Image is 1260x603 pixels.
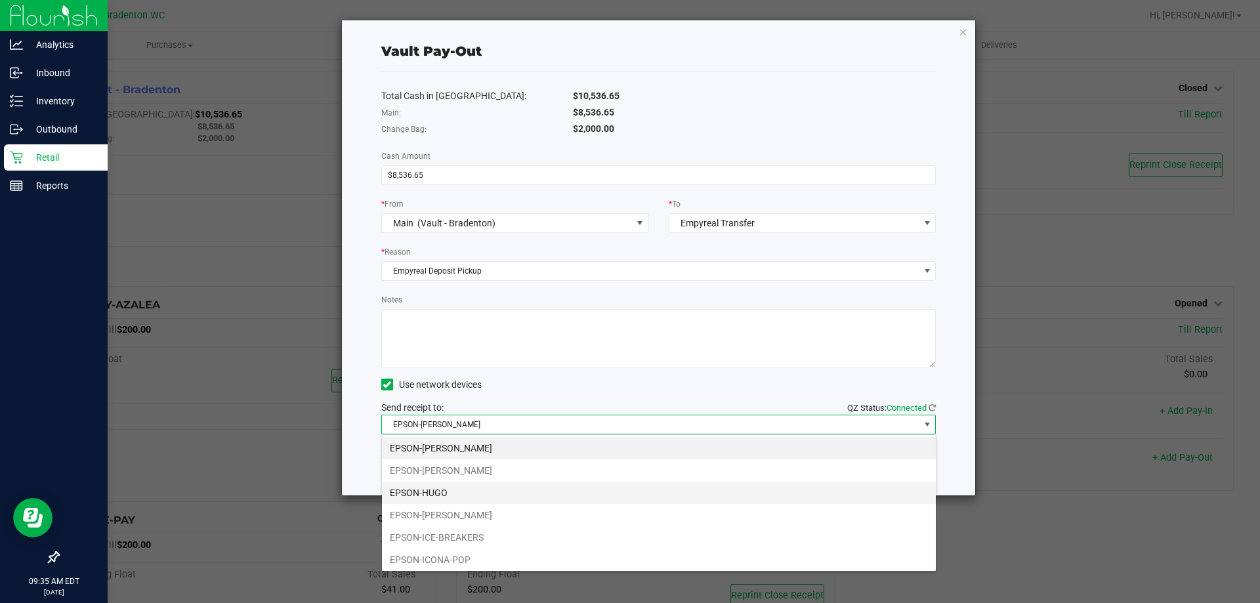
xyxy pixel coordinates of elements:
span: Send receipt to: [381,402,444,413]
span: (Vault - Bradenton) [417,218,495,228]
p: Outbound [23,121,102,137]
inline-svg: Retail [10,151,23,164]
iframe: Resource center [13,498,52,537]
li: EPSON-ICE-BREAKERS [382,526,936,549]
p: Retail [23,150,102,165]
div: Vault Pay-Out [381,41,482,61]
p: [DATE] [6,587,102,597]
label: Reason [381,246,411,258]
label: Use network devices [381,378,482,392]
inline-svg: Analytics [10,38,23,51]
span: Connected [887,403,927,413]
span: Main [393,218,413,228]
inline-svg: Inbound [10,66,23,79]
span: EPSON-[PERSON_NAME] [382,415,919,434]
p: Inbound [23,65,102,81]
li: EPSON-[PERSON_NAME] [382,437,936,459]
label: From [381,198,404,210]
p: Analytics [23,37,102,52]
span: Cash Amount [381,152,430,161]
li: EPSON-HUGO [382,482,936,504]
p: Inventory [23,93,102,109]
span: $8,536.65 [573,107,614,117]
span: Empyreal Deposit Pickup [382,262,919,280]
li: EPSON-[PERSON_NAME] [382,459,936,482]
inline-svg: Reports [10,179,23,192]
p: Reports [23,178,102,194]
span: $10,536.65 [573,91,619,101]
span: Main: [381,108,401,117]
span: Change Bag: [381,125,427,134]
label: Notes [381,294,402,306]
span: $2,000.00 [573,123,614,134]
span: QZ Status: [847,403,936,413]
inline-svg: Inventory [10,94,23,108]
li: EPSON-ICONA-POP [382,549,936,571]
p: 09:35 AM EDT [6,575,102,587]
span: Total Cash in [GEOGRAPHIC_DATA]: [381,91,526,101]
label: To [669,198,681,210]
span: Empyreal Transfer [681,218,755,228]
inline-svg: Outbound [10,123,23,136]
li: EPSON-[PERSON_NAME] [382,504,936,526]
